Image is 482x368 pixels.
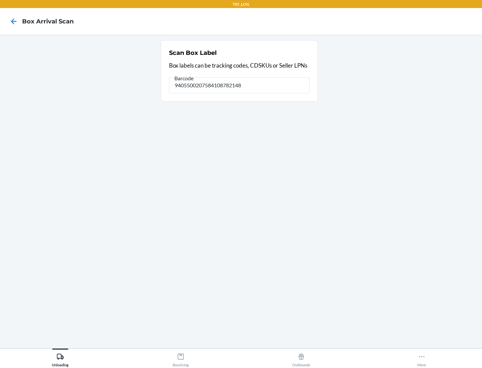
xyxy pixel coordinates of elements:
[169,61,310,70] p: Box labels can be tracking codes, CDSKUs or Seller LPNs
[233,1,249,7] p: TST_LOG
[417,350,426,367] div: More
[22,17,74,26] h4: Box Arrival Scan
[169,49,217,57] h2: Scan Box Label
[173,75,194,82] span: Barcode
[173,350,189,367] div: Receiving
[292,350,310,367] div: Outbounds
[169,77,310,93] input: Barcode
[52,350,69,367] div: Unloading
[120,349,241,367] button: Receiving
[361,349,482,367] button: More
[241,349,361,367] button: Outbounds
